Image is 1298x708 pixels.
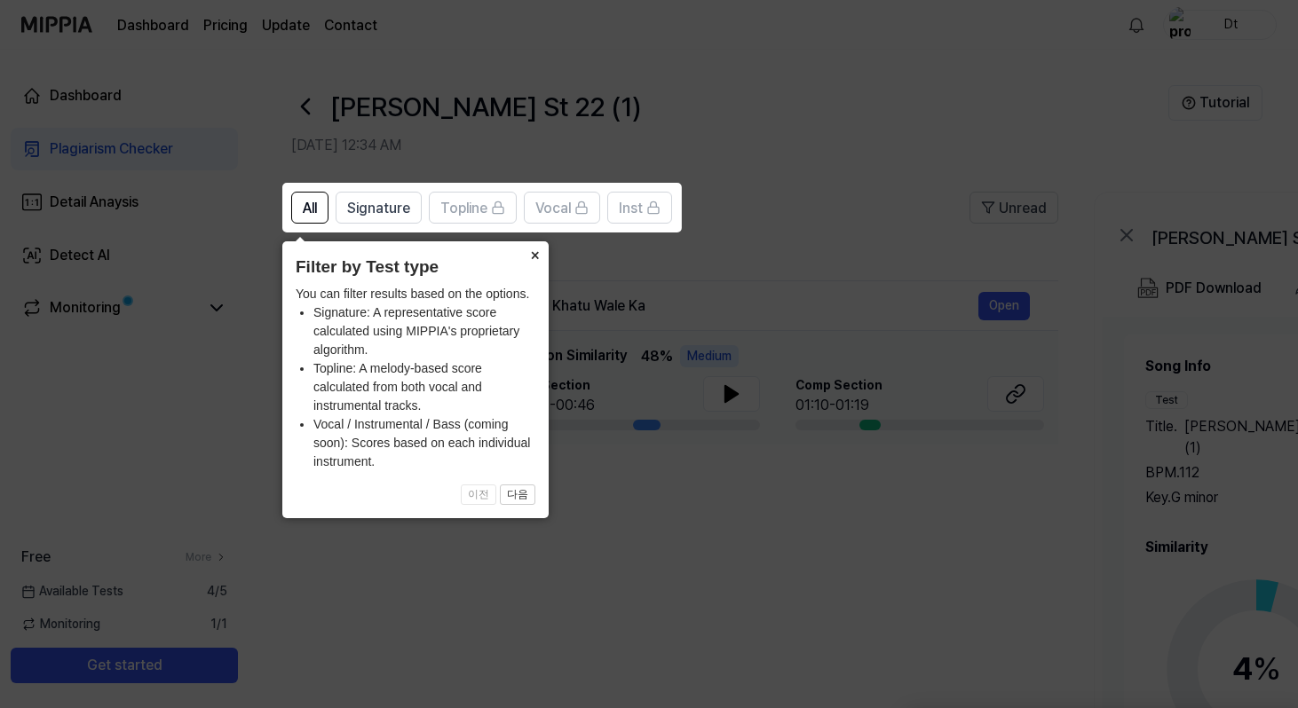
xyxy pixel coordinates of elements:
span: All [303,198,317,219]
li: Vocal / Instrumental / Bass (coming soon): Scores based on each individual instrument. [313,415,535,471]
button: Topline [429,192,517,224]
button: 다음 [500,484,535,506]
button: Vocal [524,192,600,224]
button: Signature [336,192,422,224]
span: Topline [440,198,487,219]
li: Signature: A representative score calculated using MIPPIA's proprietary algorithm. [313,303,535,359]
span: Signature [347,198,410,219]
button: Inst [607,192,672,224]
header: Filter by Test type [296,255,535,280]
span: Inst [619,198,643,219]
div: You can filter results based on the options. [296,285,535,471]
span: Vocal [535,198,571,219]
li: Topline: A melody-based score calculated from both vocal and instrumental tracks. [313,359,535,415]
button: Close [520,241,549,266]
button: All [291,192,328,224]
